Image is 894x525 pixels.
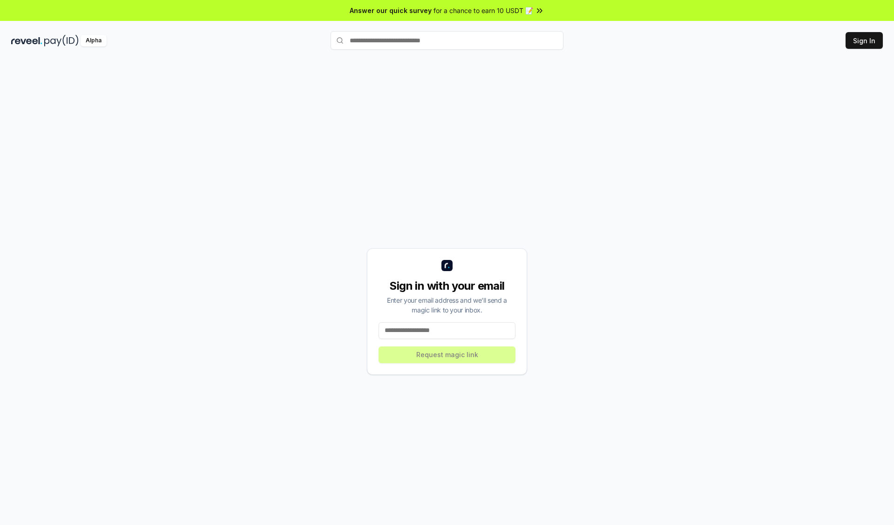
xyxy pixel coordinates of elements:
div: Alpha [81,35,107,47]
span: for a chance to earn 10 USDT 📝 [433,6,533,15]
img: logo_small [441,260,453,271]
img: reveel_dark [11,35,42,47]
div: Enter your email address and we’ll send a magic link to your inbox. [379,295,515,315]
img: pay_id [44,35,79,47]
span: Answer our quick survey [350,6,432,15]
button: Sign In [846,32,883,49]
div: Sign in with your email [379,279,515,293]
